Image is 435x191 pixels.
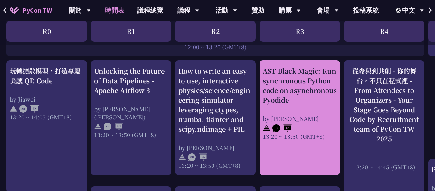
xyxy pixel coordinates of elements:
[178,161,252,169] div: 13:20 ~ 13:50 (GMT+8)
[178,153,186,161] img: svg+xml;base64,PHN2ZyB4bWxucz0iaHR0cDovL3d3dy53My5vcmcvMjAwMC9zdmciIHdpZHRoPSIyNCIgaGVpZ2h0PSIyNC...
[263,66,337,105] div: AST Black Magic: Run synchronous Python code on asynchronous Pyodide
[347,163,421,171] div: 13:20 ~ 14:45 (GMT+8)
[6,21,87,42] div: R0
[94,131,168,139] div: 13:20 ~ 13:50 (GMT+8)
[263,124,270,132] img: svg+xml;base64,PHN2ZyB4bWxucz0iaHR0cDovL3d3dy53My5vcmcvMjAwMC9zdmciIHdpZHRoPSIyNCIgaGVpZ2h0PSIyNC...
[396,8,402,13] img: Locale Icon
[10,66,84,85] div: 玩轉擴散模型，打造專屬美感 QR Code
[344,21,424,42] div: R4
[10,105,17,113] img: svg+xml;base64,PHN2ZyB4bWxucz0iaHR0cDovL3d3dy53My5vcmcvMjAwMC9zdmciIHdpZHRoPSIyNCIgaGVpZ2h0PSIyNC...
[263,115,337,123] div: by [PERSON_NAME]
[272,124,292,132] img: ENEN.5a408d1.svg
[260,21,340,42] div: R3
[10,66,84,121] a: 玩轉擴散模型，打造專屬美感 QR Code by Jiawei 13:20 ~ 14:05 (GMT+8)
[263,132,337,140] div: 13:20 ~ 13:50 (GMT+8)
[188,153,207,161] img: ZHEN.371966e.svg
[104,123,123,130] img: ENEN.5a408d1.svg
[10,43,421,51] div: 12:00 ~ 13:20 (GMT+8)
[3,2,58,18] a: PyCon TW
[94,66,168,95] div: Unlocking the Future of Data Pipelines - Apache Airflow 3
[263,66,337,140] a: AST Black Magic: Run synchronous Python code on asynchronous Pyodide by [PERSON_NAME] 13:20 ~ 13:...
[94,66,168,139] a: Unlocking the Future of Data Pipelines - Apache Airflow 3 by [PERSON_NAME] ([PERSON_NAME]) 13:20 ...
[178,144,252,152] div: by [PERSON_NAME]
[178,66,252,134] div: How to write an easy to use, interactive physics/science/engineering simulator leveraging ctypes,...
[94,105,168,121] div: by [PERSON_NAME] ([PERSON_NAME])
[19,105,39,113] img: ZHEN.371966e.svg
[10,7,19,14] img: Home icon of PyCon TW 2025
[175,21,256,42] div: R2
[10,95,84,103] div: by Jiawei
[94,123,102,130] img: svg+xml;base64,PHN2ZyB4bWxucz0iaHR0cDovL3d3dy53My5vcmcvMjAwMC9zdmciIHdpZHRoPSIyNCIgaGVpZ2h0PSIyNC...
[178,66,252,169] a: How to write an easy to use, interactive physics/science/engineering simulator leveraging ctypes,...
[23,5,52,15] span: PyCon TW
[91,21,171,42] div: R1
[10,113,84,121] div: 13:20 ~ 14:05 (GMT+8)
[347,66,421,144] div: 從參與到共創 - 你的舞台，不只在程式裡 - From Attendees to Organizers - Your Stage Goes Beyond Code by Recruitment ...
